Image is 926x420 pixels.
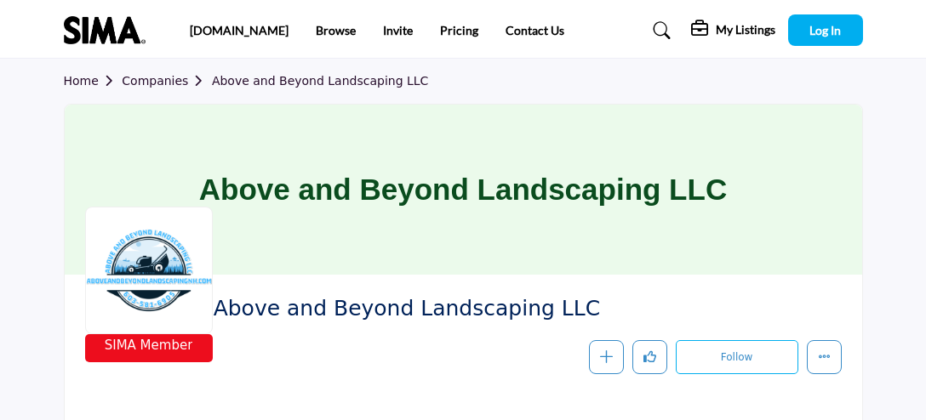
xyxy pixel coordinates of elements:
[383,23,413,37] a: Invite
[199,105,727,275] h1: Above and Beyond Landscaping LLC
[676,340,798,374] button: Follow
[64,16,154,44] img: site Logo
[64,74,123,88] a: Home
[788,14,863,46] button: Log In
[190,23,289,37] a: [DOMAIN_NAME]
[214,295,677,323] span: Above and Beyond Landscaping LLC
[122,74,212,88] a: Companies
[506,23,564,37] a: Contact Us
[632,340,667,375] button: Like
[212,74,429,88] a: Above and Beyond Landscaping LLC
[809,23,841,37] span: Log In
[807,340,842,375] button: More details
[716,22,775,37] h5: My Listings
[691,20,775,41] div: My Listings
[316,23,356,37] a: Browse
[105,336,193,355] span: SIMA Member
[637,17,682,44] a: Search
[440,23,478,37] a: Pricing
